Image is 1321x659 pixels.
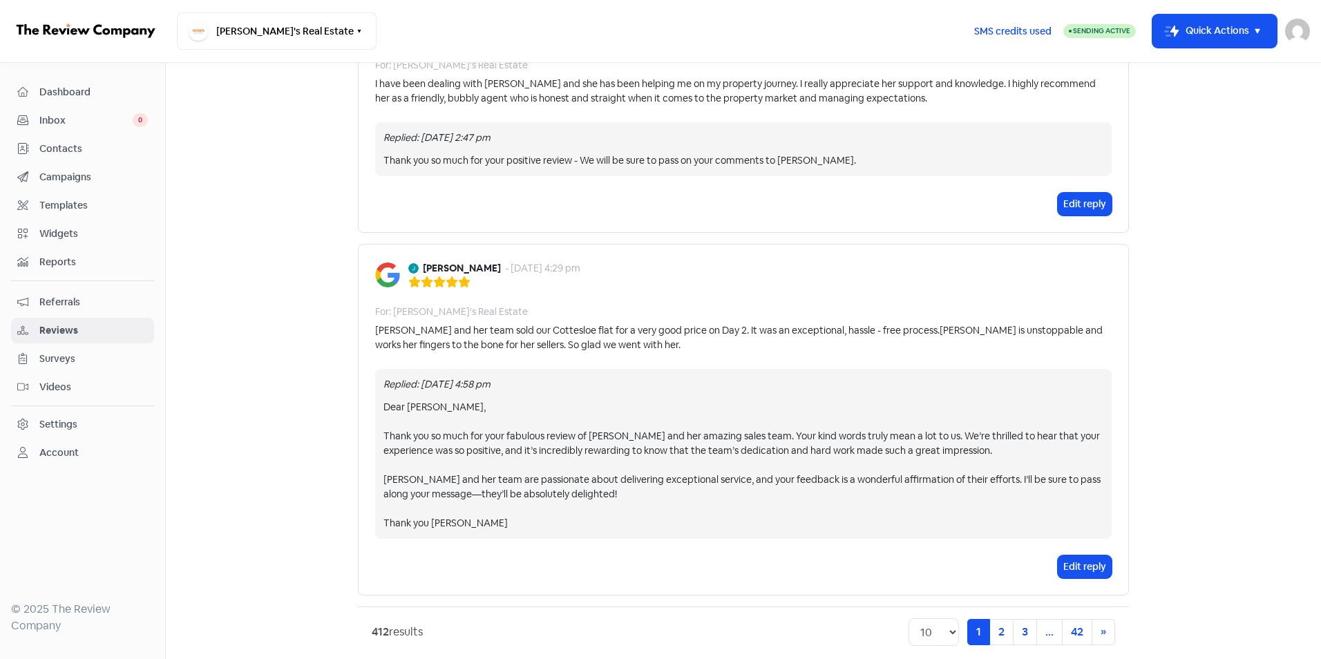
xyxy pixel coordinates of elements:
[1092,619,1115,645] a: Next
[11,374,154,400] a: Videos
[1013,619,1037,645] a: 3
[1152,15,1277,48] button: Quick Actions
[372,624,389,639] strong: 412
[11,164,154,190] a: Campaigns
[989,619,1014,645] a: 2
[39,255,148,269] span: Reports
[1058,193,1112,216] button: Edit reply
[39,170,148,184] span: Campaigns
[39,198,148,213] span: Templates
[39,85,148,99] span: Dashboard
[11,412,154,437] a: Settings
[375,58,528,73] div: For: [PERSON_NAME]'s Real Estate
[375,77,1112,106] div: I have been dealing with [PERSON_NAME] and she has been helping me on my property journey. I real...
[11,289,154,315] a: Referrals
[1101,624,1106,639] span: »
[39,323,148,338] span: Reviews
[1062,619,1092,645] a: 42
[375,262,400,287] img: Image
[39,352,148,366] span: Surveys
[11,221,154,247] a: Widgets
[39,446,79,460] div: Account
[505,261,580,276] div: - [DATE] 4:29 pm
[11,108,154,133] a: Inbox 0
[383,400,1103,531] div: Dear [PERSON_NAME], Thank you so much for your fabulous review of [PERSON_NAME] and her amazing s...
[11,193,154,218] a: Templates
[408,263,419,274] img: Avatar
[39,295,148,309] span: Referrals
[375,305,528,319] div: For: [PERSON_NAME]'s Real Estate
[39,380,148,394] span: Videos
[383,378,491,390] i: Replied: [DATE] 4:58 pm
[11,249,154,275] a: Reports
[11,136,154,162] a: Contacts
[11,79,154,105] a: Dashboard
[372,624,423,640] div: results
[383,131,491,144] i: Replied: [DATE] 2:47 pm
[974,24,1052,39] span: SMS credits used
[11,318,154,343] a: Reviews
[39,113,133,128] span: Inbox
[11,440,154,466] a: Account
[375,323,1112,352] div: [PERSON_NAME] and her team sold our Cottesloe flat for a very good price on Day 2. It was an exce...
[423,261,501,276] b: [PERSON_NAME]
[1063,23,1136,39] a: Sending Active
[11,346,154,372] a: Surveys
[39,142,148,156] span: Contacts
[1073,26,1130,35] span: Sending Active
[133,113,148,127] span: 0
[11,601,154,634] div: © 2025 The Review Company
[1036,619,1063,645] a: ...
[1058,555,1112,578] button: Edit reply
[962,23,1063,37] a: SMS credits used
[967,619,990,645] a: 1
[383,153,1103,168] div: Thank you so much for your positive review - We will be sure to pass on your comments to [PERSON_...
[39,227,148,241] span: Widgets
[177,12,377,50] button: [PERSON_NAME]'s Real Estate
[1285,19,1310,44] img: User
[39,417,77,432] div: Settings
